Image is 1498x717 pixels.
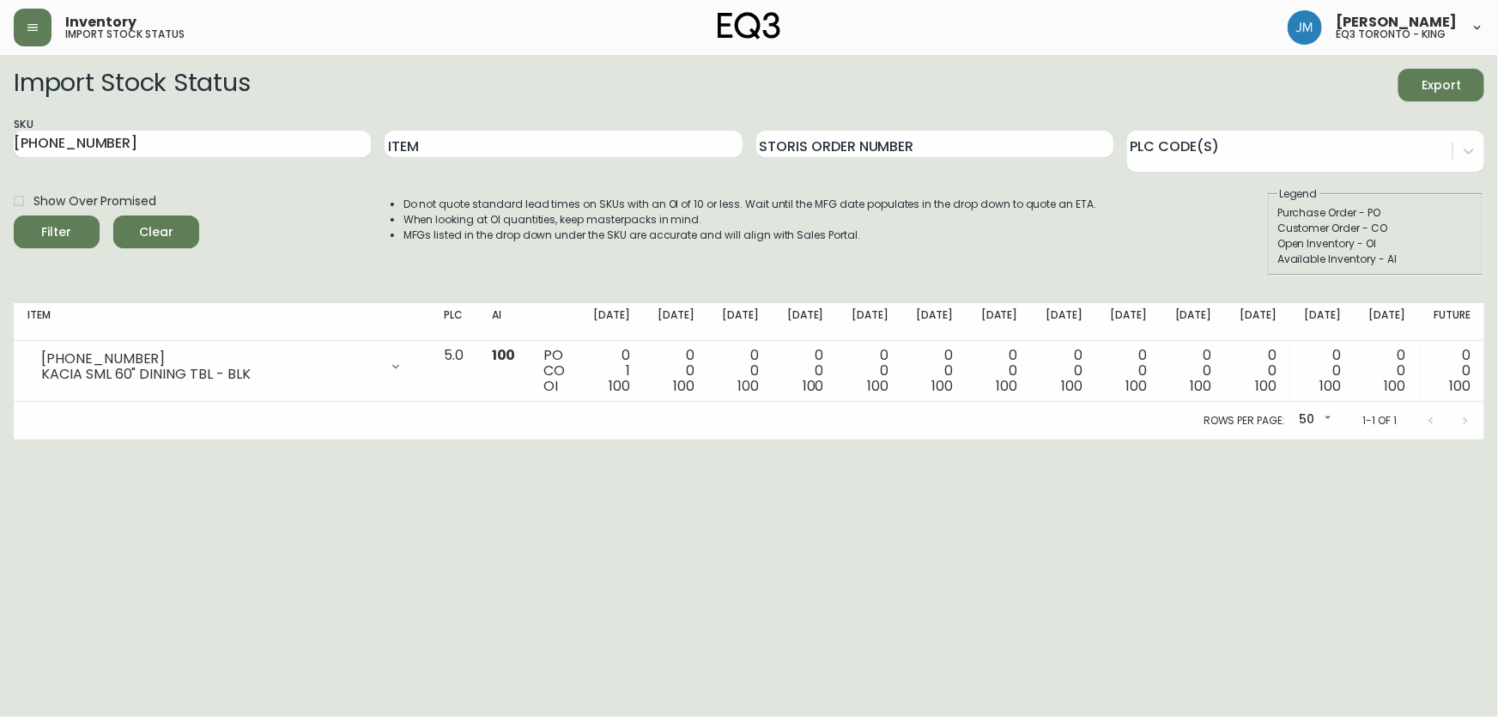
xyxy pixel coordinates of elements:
[967,303,1031,341] th: [DATE]
[1449,376,1471,396] span: 100
[543,348,565,394] div: PO CO
[609,376,630,396] span: 100
[1355,303,1419,341] th: [DATE]
[722,348,759,394] div: 0 0
[931,376,953,396] span: 100
[902,303,967,341] th: [DATE]
[1319,376,1341,396] span: 100
[1125,376,1147,396] span: 100
[916,348,953,394] div: 0 0
[997,376,1018,396] span: 100
[1336,29,1446,39] h5: eq3 toronto - king
[1161,303,1225,341] th: [DATE]
[1420,303,1484,341] th: Future
[1226,303,1290,341] th: [DATE]
[1255,376,1277,396] span: 100
[478,303,530,341] th: AI
[1398,69,1484,101] button: Export
[1292,406,1335,434] div: 50
[65,15,136,29] span: Inventory
[1277,252,1473,267] div: Available Inventory - AI
[14,69,250,101] h2: Import Stock Status
[492,345,516,365] span: 100
[718,12,781,39] img: logo
[579,303,643,341] th: [DATE]
[430,303,477,341] th: PLC
[867,376,888,396] span: 100
[127,222,185,243] span: Clear
[430,341,477,402] td: 5.0
[838,303,902,341] th: [DATE]
[1290,303,1355,341] th: [DATE]
[1046,348,1083,394] div: 0 0
[1412,75,1471,96] span: Export
[113,216,199,248] button: Clear
[14,216,100,248] button: Filter
[1336,15,1457,29] span: [PERSON_NAME]
[1061,376,1083,396] span: 100
[737,376,759,396] span: 100
[1277,205,1473,221] div: Purchase Order - PO
[1277,186,1319,202] legend: Legend
[14,303,430,341] th: Item
[1277,221,1473,236] div: Customer Order - CO
[658,348,694,394] div: 0 0
[1204,413,1285,428] p: Rows per page:
[673,376,694,396] span: 100
[592,348,629,394] div: 0 1
[1385,376,1406,396] span: 100
[65,29,185,39] h5: import stock status
[1110,348,1147,394] div: 0 0
[1191,376,1212,396] span: 100
[403,228,1097,243] li: MFGs listed in the drop down under the SKU are accurate and will align with Sales Portal.
[1434,348,1471,394] div: 0 0
[1368,348,1405,394] div: 0 0
[543,376,558,396] span: OI
[803,376,824,396] span: 100
[1362,413,1397,428] p: 1-1 of 1
[644,303,708,341] th: [DATE]
[403,197,1097,212] li: Do not quote standard lead times on SKUs with an OI of 10 or less. Wait until the MFG date popula...
[41,351,379,367] div: [PHONE_NUMBER]
[708,303,773,341] th: [DATE]
[1240,348,1277,394] div: 0 0
[980,348,1017,394] div: 0 0
[1277,236,1473,252] div: Open Inventory - OI
[403,212,1097,228] li: When looking at OI quantities, keep masterpacks in mind.
[1032,303,1096,341] th: [DATE]
[786,348,823,394] div: 0 0
[773,303,837,341] th: [DATE]
[1096,303,1161,341] th: [DATE]
[1304,348,1341,394] div: 0 0
[27,348,416,386] div: [PHONE_NUMBER]KACIA SML 60" DINING TBL - BLK
[1174,348,1211,394] div: 0 0
[41,367,379,382] div: KACIA SML 60" DINING TBL - BLK
[852,348,888,394] div: 0 0
[33,192,156,210] span: Show Over Promised
[1288,10,1322,45] img: b88646003a19a9f750de19192e969c24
